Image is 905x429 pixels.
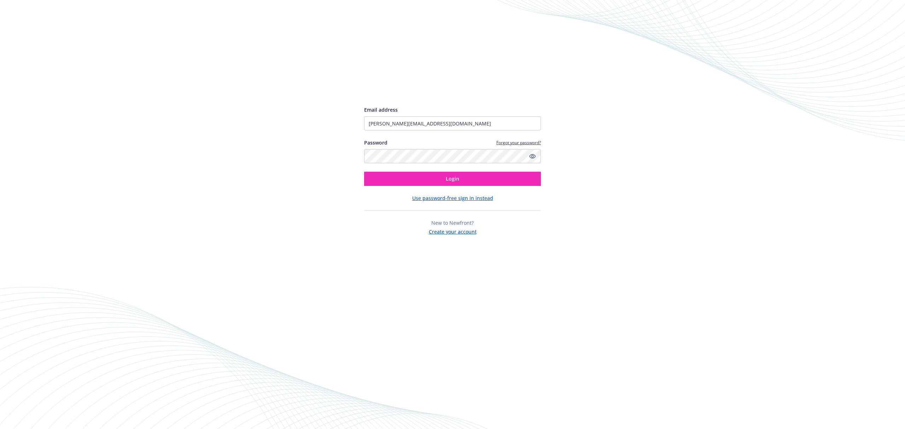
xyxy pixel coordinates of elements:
button: Use password-free sign in instead [412,194,493,202]
a: Show password [528,152,537,160]
img: Newfront logo [364,81,431,93]
input: Enter your email [364,116,541,130]
span: New to Newfront? [431,219,474,226]
a: Forgot your password? [496,140,541,146]
input: Enter your password [364,149,541,163]
label: Password [364,139,387,146]
button: Login [364,172,541,186]
button: Create your account [429,227,477,235]
span: Login [446,175,459,182]
span: Email address [364,106,398,113]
